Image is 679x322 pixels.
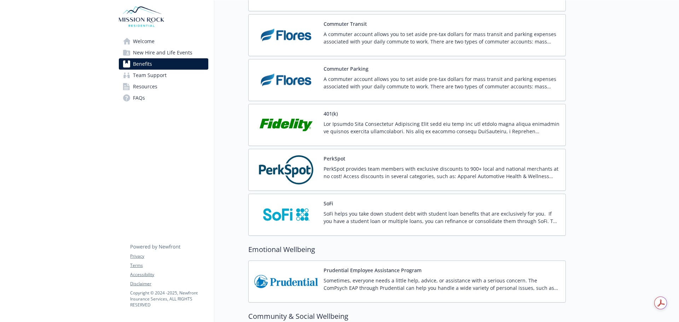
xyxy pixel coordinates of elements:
a: FAQs [119,92,208,104]
span: Benefits [133,58,152,70]
img: SoFi carrier logo [254,200,318,230]
button: Prudential Employee Assistance Program [324,267,422,274]
a: Terms [130,262,208,269]
p: SoFi helps you take down student debt with student loan benefits that are exclusively for you. If... [324,210,560,225]
span: Welcome [133,36,155,47]
img: Flores and Associates carrier logo [254,20,318,50]
a: Team Support [119,70,208,81]
a: Privacy [130,253,208,259]
a: Accessibility [130,271,208,278]
p: A commuter account allows you to set aside pre-tax dollars for mass transit and parking expenses ... [324,30,560,45]
h2: Community & Social Wellbeing [248,311,566,322]
span: Resources [133,81,157,92]
button: 401(k) [324,110,338,117]
p: PerkSpot provides team members with exclusive discounts to 900+ local and national merchants at n... [324,165,560,180]
img: PerkSpot carrier logo [254,155,318,185]
p: Sometimes, everyone needs a little help, advice, or assistance with a serious concern. The ComPsy... [324,277,560,292]
a: Resources [119,81,208,92]
img: Fidelity Investments carrier logo [254,110,318,140]
button: Commuter Transit [324,20,367,28]
a: Welcome [119,36,208,47]
a: Disclaimer [130,281,208,287]
p: A commuter account allows you to set aside pre-tax dollars for mass transit and parking expenses ... [324,75,560,90]
a: Benefits [119,58,208,70]
h2: Emotional Wellbeing [248,244,566,255]
p: Copyright © 2024 - 2025 , Newfront Insurance Services, ALL RIGHTS RESERVED [130,290,208,308]
span: Team Support [133,70,167,81]
span: New Hire and Life Events [133,47,192,58]
img: Flores and Associates carrier logo [254,65,318,95]
img: Prudential Insurance Co of America carrier logo [254,267,318,297]
button: SoFi [324,200,333,207]
a: New Hire and Life Events [119,47,208,58]
button: PerkSpot [324,155,345,162]
p: Lor Ipsumdo Sita Consectetur Adipiscing Elit sedd eiu temp inc utl etdolo magna aliqua enimadmin ... [324,120,560,135]
span: FAQs [133,92,145,104]
button: Commuter Parking [324,65,368,72]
